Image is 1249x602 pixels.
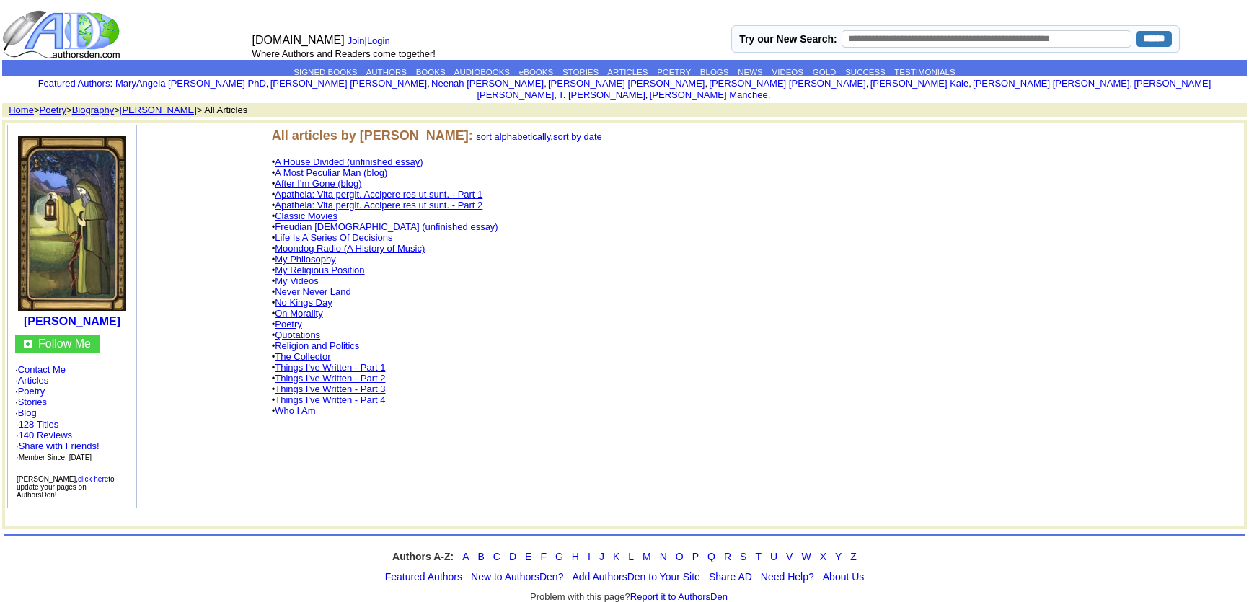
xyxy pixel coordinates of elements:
a: sort by date [553,131,602,142]
a: K [613,551,619,562]
font: > > > > All Articles [4,105,247,115]
a: Life Is A Series Of Decisions [275,232,392,243]
a: BOOKS [416,68,446,76]
font: • [272,351,331,362]
font: • [272,340,360,351]
label: Try our New Search: [739,33,837,45]
a: AUTHORS [366,68,407,76]
a: Who I Am [275,405,315,416]
a: Join [348,35,365,46]
a: [PERSON_NAME] [PERSON_NAME] [477,78,1211,100]
a: My Religious Position [275,265,364,275]
font: • [272,156,423,167]
a: Freudian [DEMOGRAPHIC_DATA] (unfinished essay) [275,221,498,232]
a: [PERSON_NAME] [PERSON_NAME] [548,78,705,89]
a: A Most Peculiar Man (blog) [275,167,387,178]
a: Biography [72,105,115,115]
a: J [599,551,604,562]
font: • [272,254,336,265]
font: , , , , , , , , , , [115,78,1211,100]
a: Share AD [709,571,752,583]
a: My Philosophy [275,254,336,265]
font: • [272,297,332,308]
font: • [272,405,316,416]
a: click here [78,475,108,483]
font: Follow Me [38,337,91,350]
a: O [676,551,684,562]
font: • [272,167,388,178]
a: R [724,551,731,562]
a: STORIES [562,68,599,76]
font: • [272,362,386,373]
a: Things I've Written - Part 4 [275,394,385,405]
img: 112038.jpg [18,136,126,311]
a: The Collector [275,351,330,362]
img: gc.jpg [24,340,32,348]
a: A House Divided (unfinished essay) [275,156,423,167]
a: C [493,551,500,562]
a: P [692,551,699,562]
a: Quotations [275,329,320,340]
font: Member Since: [DATE] [19,453,92,461]
a: After I'm Gone (blog) [275,178,361,189]
font: • [272,265,365,275]
a: Q [707,551,715,562]
a: Login [367,35,390,46]
a: sort alphabetically [476,131,550,142]
a: D [509,551,516,562]
a: Poetry [275,319,302,329]
a: Apatheia: Vita pergit. Accipere res ut sunt. - Part 2 [275,200,482,211]
a: [PERSON_NAME] [24,315,120,327]
font: • [272,308,323,319]
a: W [801,551,811,562]
a: TESTIMONIALS [894,68,955,76]
a: My Videos [275,275,318,286]
a: X [820,551,826,562]
font: i [268,80,270,88]
a: About Us [823,571,865,583]
a: Poetry [40,105,67,115]
a: U [770,551,777,562]
font: , [476,131,602,142]
a: V [786,551,793,562]
a: Add AuthorsDen to Your Site [572,571,699,583]
a: SUCCESS [845,68,886,76]
a: T. [PERSON_NAME] [558,89,645,100]
font: • [272,178,362,189]
font: [DOMAIN_NAME] [252,34,345,46]
a: F [540,551,547,562]
a: Things I've Written - Part 3 [275,384,385,394]
a: BLOGS [700,68,729,76]
font: i [430,80,431,88]
font: i [648,92,649,99]
a: Things I've Written - Part 2 [275,373,385,384]
a: Religion and Politics [275,340,359,351]
a: Contact Me [18,364,66,375]
a: Classic Movies [275,211,337,221]
font: i [707,80,709,88]
a: Home [9,105,34,115]
font: i [1132,80,1134,88]
a: No Kings Day [275,297,332,308]
a: SIGNED BOOKS [294,68,357,76]
a: [PERSON_NAME] [120,105,197,115]
font: · · · · · [15,364,129,463]
a: Y [835,551,842,562]
a: 128 Titles [19,419,59,430]
font: i [547,80,548,88]
font: • [272,384,386,394]
font: i [868,80,870,88]
a: I [588,551,591,562]
a: H [572,551,579,562]
a: 140 Reviews [19,430,72,441]
a: POETRY [657,68,691,76]
a: E [525,551,531,562]
a: eBOOKS [519,68,553,76]
a: [PERSON_NAME] [PERSON_NAME] [709,78,865,89]
font: • [272,373,386,384]
a: Articles [18,375,49,386]
a: [PERSON_NAME] [PERSON_NAME] [973,78,1129,89]
a: S [740,551,746,562]
font: • [272,232,393,243]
